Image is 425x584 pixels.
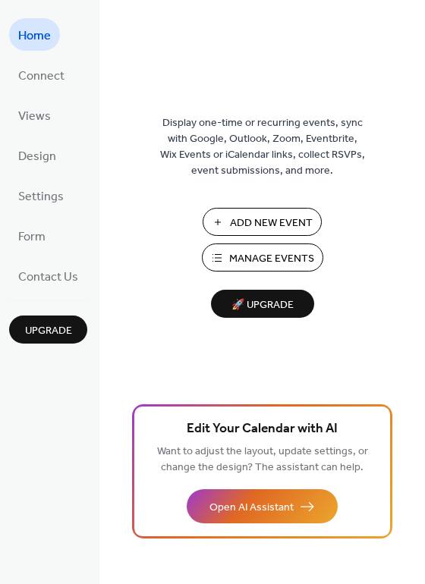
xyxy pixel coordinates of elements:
[9,316,87,344] button: Upgrade
[9,219,55,252] a: Form
[18,105,51,128] span: Views
[209,500,294,516] span: Open AI Assistant
[230,215,313,231] span: Add New Event
[9,139,65,171] a: Design
[202,243,323,272] button: Manage Events
[187,489,338,523] button: Open AI Assistant
[220,295,305,316] span: 🚀 Upgrade
[18,185,64,209] span: Settings
[187,419,338,440] span: Edit Your Calendar with AI
[160,115,365,179] span: Display one-time or recurring events, sync with Google, Outlook, Zoom, Eventbrite, Wix Events or ...
[18,145,56,168] span: Design
[18,24,51,48] span: Home
[157,441,368,478] span: Want to adjust the layout, update settings, or change the design? The assistant can help.
[9,58,74,91] a: Connect
[9,99,60,131] a: Views
[18,265,78,289] span: Contact Us
[229,251,314,267] span: Manage Events
[9,179,73,212] a: Settings
[18,64,65,88] span: Connect
[203,208,322,236] button: Add New Event
[25,323,72,339] span: Upgrade
[211,290,314,318] button: 🚀 Upgrade
[18,225,46,249] span: Form
[9,18,60,51] a: Home
[9,259,87,292] a: Contact Us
